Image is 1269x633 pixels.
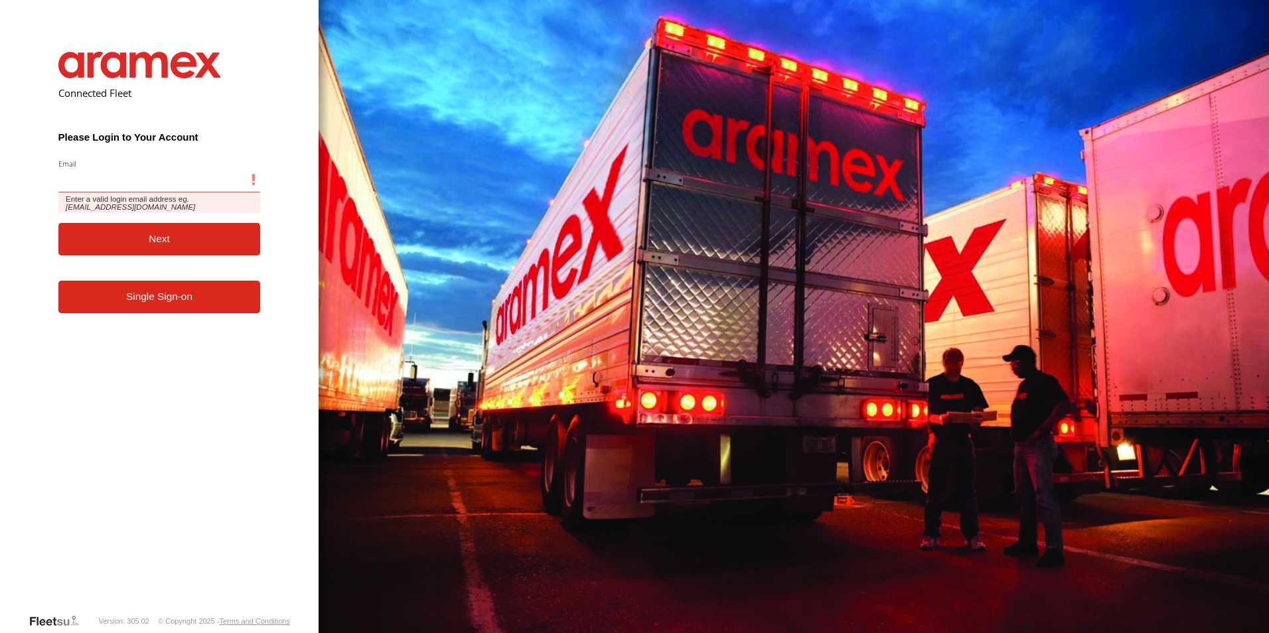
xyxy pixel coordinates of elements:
[99,617,149,625] div: Version: 305.02
[58,86,261,100] h2: Connected Fleet
[58,223,261,255] button: Next
[158,617,290,625] div: © Copyright 2025 -
[66,203,195,211] em: [EMAIL_ADDRESS][DOMAIN_NAME]
[58,131,261,143] h3: Please Login to Your Account
[58,159,261,169] label: Email
[58,52,222,78] img: Aramex
[58,281,261,313] a: Single Sign-on
[220,617,290,625] a: Terms and Conditions
[29,614,90,628] a: Visit our Website
[58,192,261,213] span: Enter a valid login email address eg.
